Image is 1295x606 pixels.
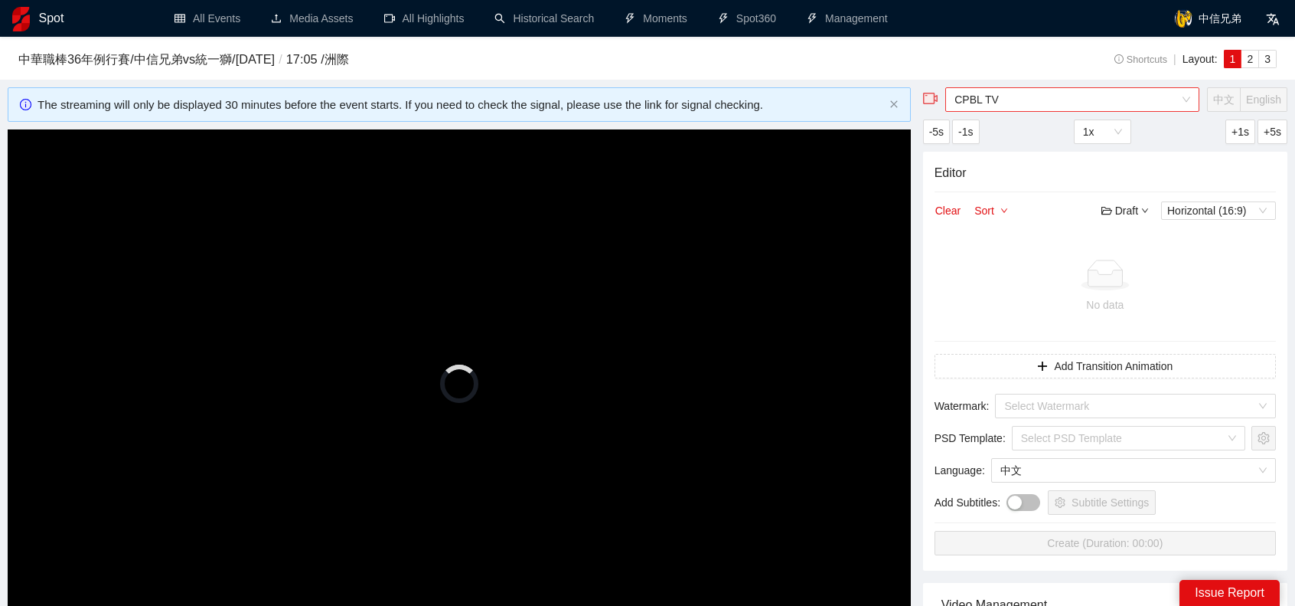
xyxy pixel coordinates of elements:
span: Language : [935,462,985,479]
h3: 中華職棒36年例行賽 / 中信兄弟 vs 統一獅 / [DATE] 17:05 / 洲際 [18,50,1024,70]
a: tableAll Events [175,12,240,25]
span: CPBL TV [954,88,1190,111]
span: down [1141,207,1149,215]
span: 1 [1230,53,1236,65]
span: 1x [1083,120,1122,143]
a: thunderboltMoments [625,12,687,25]
span: 中文 [1000,459,1267,482]
span: plus [1037,361,1048,373]
button: close [889,100,899,110]
h4: Editor [935,163,1276,182]
span: | [1173,53,1176,65]
span: down [1000,207,1008,216]
span: info-circle [20,99,31,110]
button: +5s [1257,120,1287,144]
button: settingSubtitle Settings [1048,490,1156,515]
button: plusAdd Transition Animation [935,354,1276,378]
span: info-circle [1114,54,1124,64]
span: 3 [1264,53,1271,65]
img: avatar [1174,9,1192,28]
div: Draft [1101,202,1149,219]
a: thunderboltSpot360 [718,12,776,25]
div: No data [941,296,1270,313]
a: uploadMedia Assets [271,12,353,25]
button: +1s [1225,120,1255,144]
a: searchHistorical Search [494,12,594,25]
a: video-cameraAll Highlights [384,12,465,25]
span: / [275,52,286,66]
button: setting [1251,426,1276,450]
button: Clear [935,201,961,220]
span: PSD Template : [935,430,1006,447]
span: Horizontal (16:9) [1167,202,1270,219]
button: Sortdown [974,201,1009,220]
span: video-camera [923,91,938,106]
img: logo [12,7,30,31]
span: folder-open [1101,205,1112,216]
span: Watermark : [935,398,990,414]
span: +1s [1231,123,1249,140]
div: The streaming will only be displayed 30 minutes before the event starts. If you need to check the... [38,96,883,114]
span: English [1246,93,1281,106]
a: thunderboltManagement [807,12,888,25]
span: +5s [1264,123,1281,140]
span: -5s [929,123,944,140]
span: Layout: [1182,53,1218,65]
span: -1s [958,123,973,140]
span: Shortcuts [1114,54,1167,65]
button: -1s [952,120,979,144]
button: Create (Duration: 00:00) [935,531,1276,555]
span: 中文 [1213,93,1235,106]
span: Add Subtitles : [935,494,1000,511]
button: -5s [923,120,950,144]
div: Issue Report [1179,580,1280,606]
span: 2 [1247,53,1253,65]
